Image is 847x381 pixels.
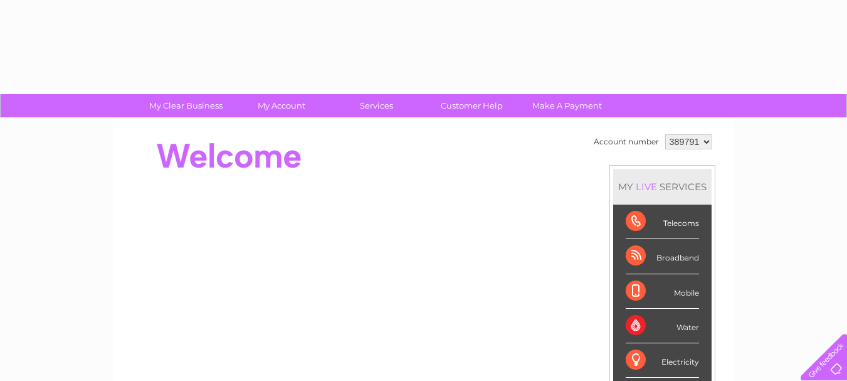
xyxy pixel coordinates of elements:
div: MY SERVICES [613,169,712,205]
a: Services [325,94,428,117]
td: Account number [591,131,662,153]
a: Customer Help [420,94,523,117]
div: Telecoms [626,205,699,239]
div: Water [626,309,699,343]
a: My Account [229,94,333,117]
a: My Clear Business [134,94,238,117]
div: Electricity [626,343,699,378]
div: Mobile [626,274,699,309]
a: Make A Payment [515,94,619,117]
div: LIVE [633,181,660,193]
div: Broadband [626,239,699,274]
